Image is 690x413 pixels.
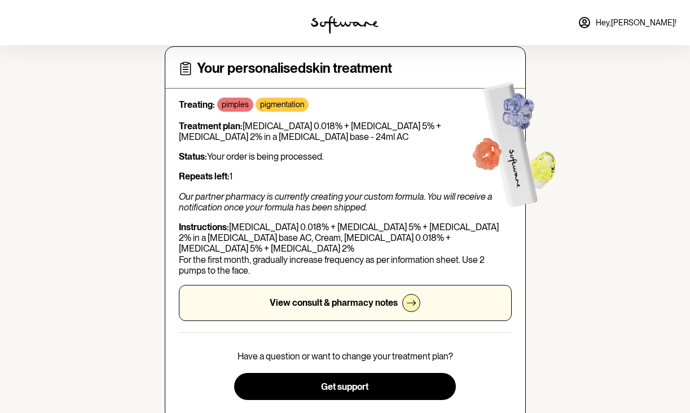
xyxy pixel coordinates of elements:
strong: Treating: [179,99,215,110]
p: Your order is being processed. [179,151,512,162]
strong: Instructions: [179,222,229,232]
h4: Your personalised skin treatment [197,60,392,77]
p: View consult & pharmacy notes [270,297,398,308]
p: pigmentation [260,100,304,109]
button: Get support [234,373,456,400]
p: Our partner pharmacy is currently creating your custom formula. You will receive a notification o... [179,191,512,213]
a: Hey,[PERSON_NAME]! [571,9,683,36]
strong: Status: [179,151,207,162]
span: Hey, [PERSON_NAME] ! [596,18,676,28]
p: Have a question or want to change your treatment plan? [238,351,453,362]
strong: Repeats left: [179,171,230,182]
strong: Treatment plan: [179,121,243,131]
p: [MEDICAL_DATA] 0.018% + [MEDICAL_DATA] 5% + [MEDICAL_DATA] 2% in a [MEDICAL_DATA] base - 24ml AC [179,121,512,142]
p: pimples [222,100,249,109]
img: software logo [311,16,379,34]
img: Software treatment bottle [449,60,575,222]
span: Get support [321,381,368,392]
p: [MEDICAL_DATA] 0.018% + [MEDICAL_DATA] 5% + [MEDICAL_DATA] 2% in a [MEDICAL_DATA] base AC, Cream,... [179,222,512,276]
p: 1 [179,171,512,182]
